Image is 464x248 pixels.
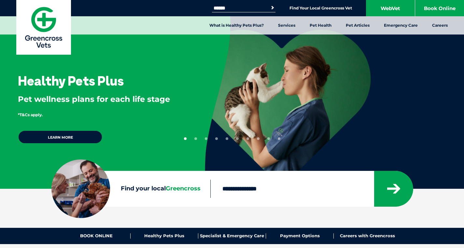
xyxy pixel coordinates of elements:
button: 8 of 10 [257,137,260,140]
button: 4 of 10 [215,137,218,140]
a: Payment Options [266,233,334,239]
label: Find your local [51,184,210,194]
h3: Healthy Pets Plus [18,74,124,87]
a: Emergency Care [377,16,425,34]
a: BOOK ONLINE [63,233,131,239]
button: Search [269,5,276,11]
button: 10 of 10 [278,137,280,140]
button: 9 of 10 [267,137,270,140]
a: Healthy Pets Plus [131,233,198,239]
a: Services [271,16,302,34]
a: Pet Health [302,16,339,34]
button: 5 of 10 [226,137,228,140]
a: Careers with Greencross [334,233,401,239]
a: Careers [425,16,455,34]
p: Pet wellness plans for each life stage [18,94,184,105]
button: 7 of 10 [246,137,249,140]
a: Find Your Local Greencross Vet [289,6,352,11]
a: Learn more [18,130,103,144]
button: 1 of 10 [184,137,187,140]
button: 3 of 10 [205,137,207,140]
button: 6 of 10 [236,137,239,140]
a: Specialist & Emergency Care [198,233,266,239]
button: 2 of 10 [194,137,197,140]
a: What is Healthy Pets Plus? [202,16,271,34]
a: Pet Articles [339,16,377,34]
span: *T&Cs apply. [18,112,43,117]
span: Greencross [166,185,201,192]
